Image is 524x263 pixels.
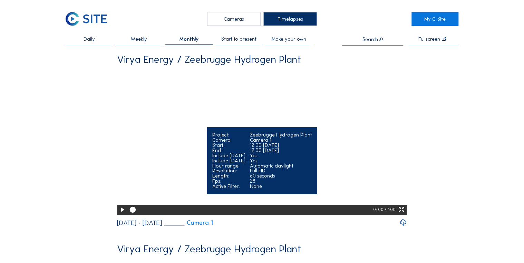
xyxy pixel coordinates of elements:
video: Your browser does not support the video tag. [117,70,407,214]
div: Fps: [212,179,246,184]
div: [DATE] - [DATE] [117,220,162,226]
div: Virya Energy / Zeebrugge Hydrogen Plant [117,54,301,65]
div: Yes [250,158,312,163]
div: End: [212,148,246,153]
div: Timelapses [263,12,317,26]
img: C-SITE Logo [66,12,107,26]
div: 25 [250,179,312,184]
div: Cameras [207,12,261,26]
div: Length: [212,173,246,179]
div: 0: 00 [373,205,385,215]
a: Camera 1 [164,220,213,226]
div: Yes [250,153,312,158]
div: None [250,184,312,189]
div: Hour range: [212,163,246,169]
span: Monthly [179,37,198,42]
a: My C-Site [411,12,459,26]
div: Camera 1 [250,138,312,143]
span: Weekly [131,37,147,42]
a: C-SITE Logo [66,12,113,26]
div: Fullscreen [418,37,440,42]
div: 12:00 [DATE] [250,143,312,148]
div: Active Filter: [212,184,246,189]
div: Include [DATE]: [212,158,246,163]
div: Zeebrugge Hydrogen Plant [250,132,312,138]
div: 12:00 [DATE] [250,148,312,153]
div: Project: [212,132,246,138]
div: Virya Energy / Zeebrugge Hydrogen Plant [117,244,301,254]
div: Include [DATE]: [212,153,246,158]
div: Resolution: [212,168,246,173]
div: Automatic daylight [250,163,312,169]
div: / 1:00 [385,205,396,215]
span: Daily [84,37,95,42]
div: Camera: [212,138,246,143]
div: Full HD [250,168,312,173]
span: Start to present [221,37,256,42]
span: Make your own [272,37,306,42]
div: 60 seconds [250,173,312,179]
div: Start: [212,143,246,148]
